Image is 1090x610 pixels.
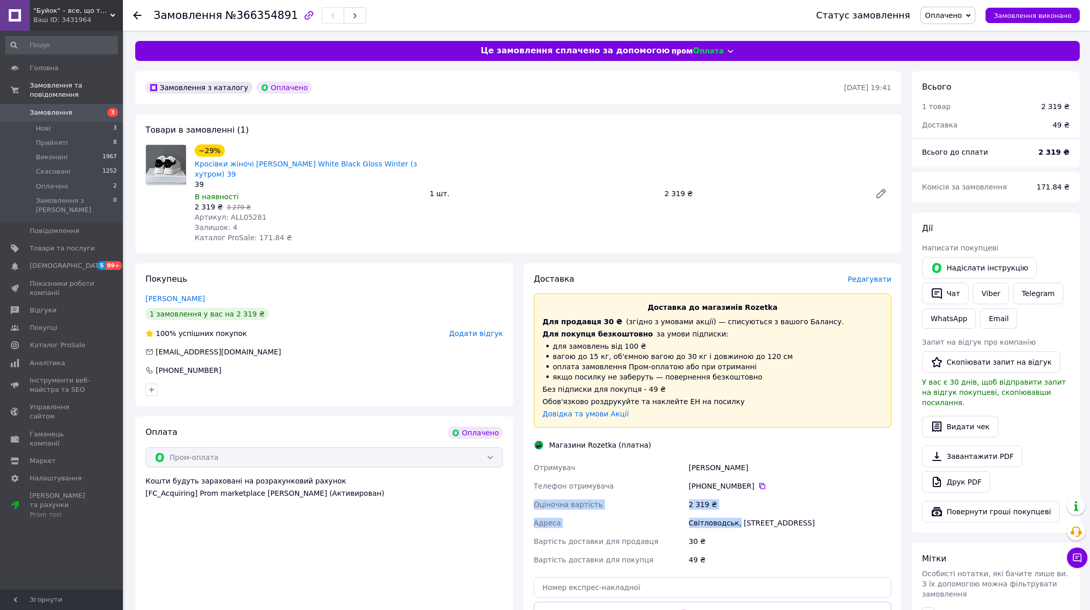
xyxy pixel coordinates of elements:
span: Товари та послуги [30,244,95,253]
div: Оплачено [448,427,503,439]
span: Нові [36,124,51,133]
span: Всього [922,82,951,92]
div: Prom топ [30,510,95,519]
a: Завантажити PDF [922,446,1022,467]
span: 1252 [102,167,117,176]
span: 99+ [106,261,122,270]
span: Оціночна вартість [534,500,602,509]
div: 49 ₴ [1046,114,1076,136]
span: Замовлення [154,9,222,22]
span: [PERSON_NAME] та рахунки [30,491,95,519]
span: Додати відгук [449,329,503,338]
div: 2 319 ₴ [1041,101,1070,112]
div: Замовлення з каталогу [145,81,253,94]
span: Вартість доставки для продавця [534,537,658,545]
div: Кошти будуть зараховані на розрахунковий рахунок [145,476,503,498]
a: Редагувати [871,183,891,204]
div: Повернутися назад [133,10,141,20]
span: Інструменти веб-майстра та SEO [30,376,95,394]
time: [DATE] 19:41 [844,83,891,92]
input: Пошук [5,36,118,54]
span: Управління сайтом [30,403,95,421]
b: 2 319 ₴ [1038,148,1070,156]
span: Товари в замовленні (1) [145,125,249,135]
span: Аналітика [30,359,65,368]
span: Оплачені [36,182,68,191]
input: Номер експрес-накладної [534,577,891,598]
span: Замовлення та повідомлення [30,81,123,99]
span: Запит на відгук про компанію [922,338,1036,346]
a: WhatsApp [922,308,976,329]
span: "Буйок" – все, що треба: спорт, гаджети, взуття [33,6,110,15]
span: Замовлення з [PERSON_NAME] [36,196,113,215]
span: Всього до сплати [922,148,988,156]
button: Надіслати інструкцію [922,257,1037,279]
span: Головна [30,64,58,73]
img: Кросівки жіночі Alexander McQueen White Black Gloss Winter (з хутром) 39 [146,145,186,185]
span: Отримувач [534,464,575,472]
span: Доставка до магазинів Rozetka [647,303,778,311]
span: 8 [113,138,117,148]
li: оплата замовлення Пром-оплатою або при отриманні [542,362,883,372]
span: У вас є 30 днів, щоб відправити запит на відгук покупцеві, скопіювавши посилання. [922,378,1066,407]
button: Видати чек [922,416,998,437]
span: Телефон отримувача [534,482,614,490]
span: Повідомлення [30,226,79,236]
span: Особисті нотатки, які бачите лише ви. З їх допомогою можна фільтрувати замовлення [922,570,1068,598]
div: 39 [195,179,422,190]
span: 171.84 ₴ [1037,183,1070,191]
div: за умови підписки: [542,329,883,339]
li: вагою до 15 кг, об'ємною вагою до 30 кг і довжиною до 120 см [542,351,883,362]
li: для замовлень від 100 ₴ [542,341,883,351]
a: [PERSON_NAME] [145,295,205,303]
div: Магазини Rozetka (платна) [547,440,654,450]
span: Оплачено [925,11,962,19]
span: 5 [97,261,106,270]
span: Скасовані [36,167,71,176]
button: Чат [922,283,969,304]
span: Для продавця 30 ₴ [542,318,622,326]
span: В наявності [195,193,239,201]
span: Доставка [534,274,574,284]
div: −29% [195,144,225,157]
div: успішних покупок [145,328,247,339]
span: Це замовлення сплачено за допомогою [480,45,669,57]
span: 0 [113,196,117,215]
span: 2 [113,182,117,191]
a: Telegram [1013,283,1063,304]
span: Написати покупцеві [922,244,998,252]
a: Довідка та умови Акції [542,410,629,418]
div: 49 ₴ [687,551,893,569]
li: якщо посилку не заберуть — повернення безкоштовно [542,372,883,382]
div: [PHONE_NUMBER] [689,481,891,491]
span: Відгуки [30,306,56,315]
span: [DEMOGRAPHIC_DATA] [30,261,106,270]
span: Оплата [145,427,177,437]
span: Комісія за замовлення [922,183,1007,191]
div: Світловодськ, [STREET_ADDRESS] [687,514,893,532]
span: Залишок: 4 [195,223,238,232]
span: Каталог ProSale: 171.84 ₴ [195,234,292,242]
span: Замовлення виконано [994,12,1072,19]
span: 1 товар [922,102,951,111]
button: Скопіювати запит на відгук [922,351,1060,373]
span: №366354891 [225,9,298,22]
span: Каталог ProSale [30,341,85,350]
span: Доставка [922,121,957,129]
span: 3 279 ₴ [226,204,250,211]
div: 2 319 ₴ [660,186,867,201]
span: Маркет [30,456,56,466]
div: 30 ₴ [687,532,893,551]
a: Viber [973,283,1009,304]
span: Замовлення [30,108,72,117]
div: Без підписки для покупця - 49 ₴ [542,384,883,394]
span: Вартість доставки для покупця [534,556,654,564]
span: Покупці [30,323,57,332]
button: Повернути гроші покупцеві [922,501,1060,522]
span: 2 319 ₴ [195,203,223,211]
span: Показники роботи компанії [30,279,95,298]
div: Ваш ID: 3431964 [33,15,123,25]
a: Кросівки жіночі [PERSON_NAME] White Black Gloss Winter (з хутром) 39 [195,160,417,178]
span: Покупець [145,274,187,284]
span: 3 [108,108,118,117]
